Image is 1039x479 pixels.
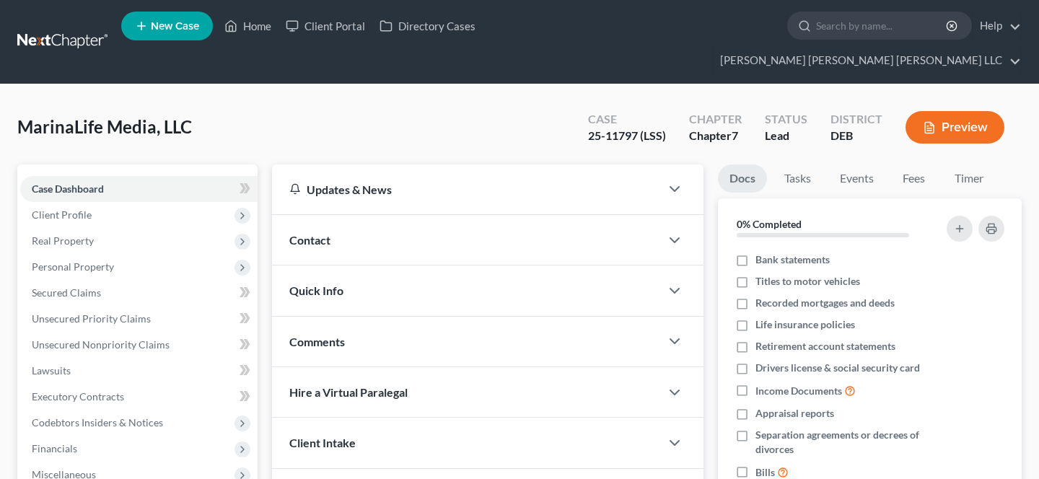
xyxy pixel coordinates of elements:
[755,428,934,457] span: Separation agreements or decrees of divorces
[755,384,842,398] span: Income Documents
[20,280,258,306] a: Secured Claims
[588,128,666,144] div: 25-11797 (LSS)
[372,13,483,39] a: Directory Cases
[32,286,101,299] span: Secured Claims
[20,332,258,358] a: Unsecured Nonpriority Claims
[713,48,1021,74] a: [PERSON_NAME] [PERSON_NAME] [PERSON_NAME] LLC
[217,13,279,39] a: Home
[20,358,258,384] a: Lawsuits
[830,128,882,144] div: DEB
[718,164,767,193] a: Docs
[289,284,343,297] span: Quick Info
[32,312,151,325] span: Unsecured Priority Claims
[32,338,170,351] span: Unsecured Nonpriority Claims
[20,306,258,332] a: Unsecured Priority Claims
[973,13,1021,39] a: Help
[20,384,258,410] a: Executory Contracts
[689,128,742,144] div: Chapter
[732,128,738,142] span: 7
[289,436,356,449] span: Client Intake
[279,13,372,39] a: Client Portal
[765,128,807,144] div: Lead
[289,233,330,247] span: Contact
[32,260,114,273] span: Personal Property
[32,208,92,221] span: Client Profile
[755,274,860,289] span: Titles to motor vehicles
[32,364,71,377] span: Lawsuits
[20,176,258,202] a: Case Dashboard
[943,164,995,193] a: Timer
[755,317,855,332] span: Life insurance policies
[289,385,408,399] span: Hire a Virtual Paralegal
[830,111,882,128] div: District
[588,111,666,128] div: Case
[289,182,643,197] div: Updates & News
[32,442,77,454] span: Financials
[755,296,895,310] span: Recorded mortgages and deeds
[816,12,948,39] input: Search by name...
[891,164,937,193] a: Fees
[32,390,124,403] span: Executory Contracts
[32,183,104,195] span: Case Dashboard
[765,111,807,128] div: Status
[828,164,885,193] a: Events
[773,164,823,193] a: Tasks
[755,252,830,267] span: Bank statements
[906,111,1004,144] button: Preview
[32,234,94,247] span: Real Property
[689,111,742,128] div: Chapter
[755,339,895,353] span: Retirement account statements
[737,218,802,230] strong: 0% Completed
[755,361,920,375] span: Drivers license & social security card
[32,416,163,429] span: Codebtors Insiders & Notices
[17,116,192,137] span: MarinaLife Media, LLC
[151,21,199,32] span: New Case
[755,406,834,421] span: Appraisal reports
[289,335,345,348] span: Comments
